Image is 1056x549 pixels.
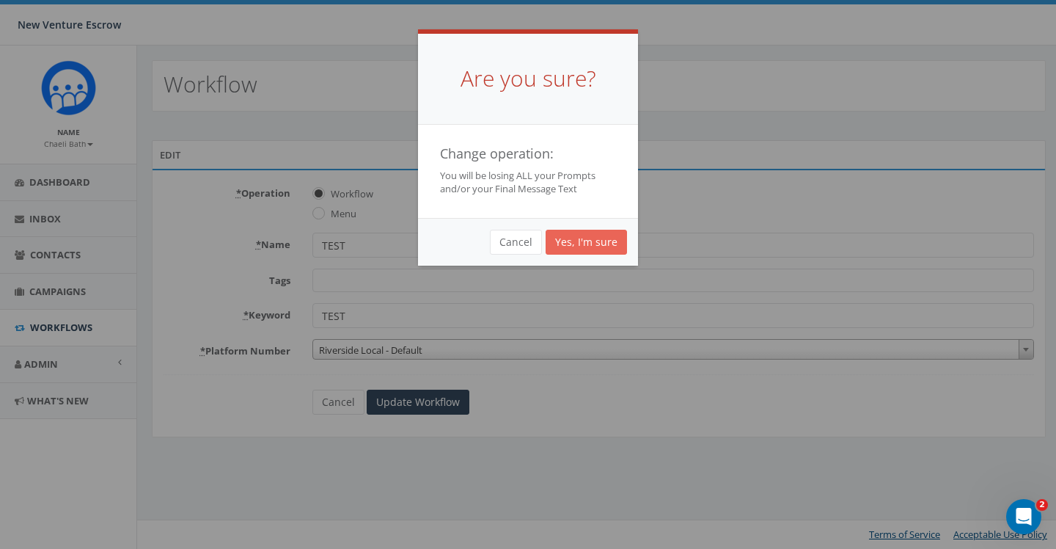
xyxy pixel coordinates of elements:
span: 2 [1036,499,1048,511]
button: Yes, I'm sure [546,230,627,255]
button: Cancel [490,230,542,255]
p: You will be losing ALL your Prompts and/or your Final Message Text [440,169,616,196]
h4: Change operation: [440,147,616,161]
iframe: Intercom live chat [1006,499,1041,534]
h4: Are you sure? [440,63,616,95]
